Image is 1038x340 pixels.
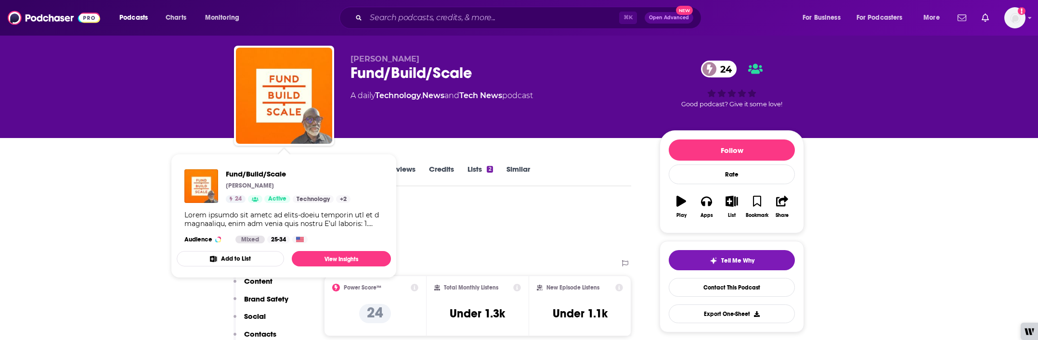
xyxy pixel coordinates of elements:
[856,11,903,25] span: For Podcasters
[244,329,276,339] p: Contacts
[669,189,694,224] button: Play
[336,195,350,203] a: +2
[619,12,637,24] span: ⌘ K
[267,236,290,243] div: 25-34
[770,189,795,224] button: Share
[923,11,940,25] span: More
[669,164,795,184] div: Rate
[850,10,917,25] button: open menu
[388,164,415,187] a: Reviews
[429,164,454,187] a: Credits
[234,294,288,312] button: Brand Safety
[954,10,970,26] a: Show notifications dropdown
[553,306,608,321] h3: Under 1.1k
[776,213,789,218] div: Share
[177,251,284,266] button: Add to List
[450,306,505,321] h3: Under 1.3k
[444,284,498,291] h2: Total Monthly Listens
[166,11,186,25] span: Charts
[235,236,265,243] div: Mixed
[1004,7,1025,28] button: Show profile menu
[349,7,711,29] div: Search podcasts, credits, & more...
[184,236,228,243] h3: Audience
[344,284,381,291] h2: Power Score™
[234,277,272,294] button: Content
[669,304,795,323] button: Export One-Sheet
[1004,7,1025,28] img: User Profile
[487,166,493,173] div: 2
[676,213,687,218] div: Play
[803,11,841,25] span: For Business
[264,195,290,203] a: Active
[669,278,795,297] a: Contact This Podcast
[701,213,713,218] div: Apps
[669,250,795,270] button: tell me why sparkleTell Me Why
[721,257,754,264] span: Tell Me Why
[421,91,422,100] span: ,
[1004,7,1025,28] span: Logged in as OutCastPodChaser
[234,312,266,329] button: Social
[235,194,242,204] span: 24
[978,10,993,26] a: Show notifications dropdown
[660,54,804,114] div: 24Good podcast? Give it some love!
[681,101,782,108] span: Good podcast? Give it some love!
[236,48,332,144] img: Fund/Build/Scale
[198,10,252,25] button: open menu
[293,195,334,203] a: Technology
[711,61,737,77] span: 24
[669,139,795,161] button: Follow
[184,211,383,228] div: Lorem ipsumdo sit ametc ad elits-doeiu temporin utl et d magnaaliqu, enim adm venia quis nostru E...
[292,251,391,266] a: View Insights
[746,213,768,218] div: Bookmark
[350,90,533,101] div: A daily podcast
[119,11,148,25] span: Podcasts
[694,189,719,224] button: Apps
[268,194,286,204] span: Active
[244,294,288,303] p: Brand Safety
[506,164,530,187] a: Similar
[701,61,737,77] a: 24
[184,169,218,203] img: Fund/Build/Scale
[719,189,744,224] button: List
[422,91,444,100] a: News
[244,312,266,321] p: Social
[645,12,693,24] button: Open AdvancedNew
[1018,7,1025,15] svg: Add a profile image
[676,6,693,15] span: New
[113,10,160,25] button: open menu
[159,10,192,25] a: Charts
[375,91,421,100] a: Technology
[796,10,853,25] button: open menu
[917,10,952,25] button: open menu
[444,91,459,100] span: and
[366,10,619,25] input: Search podcasts, credits, & more...
[226,195,246,203] a: 24
[546,284,599,291] h2: New Episode Listens
[8,9,100,27] img: Podchaser - Follow, Share and Rate Podcasts
[728,213,736,218] div: List
[205,11,239,25] span: Monitoring
[459,91,502,100] a: Tech News
[226,182,274,189] p: [PERSON_NAME]
[359,304,391,323] p: 24
[710,257,717,264] img: tell me why sparkle
[467,164,493,187] a: Lists2
[350,54,419,63] span: [PERSON_NAME]
[226,169,350,178] a: Fund/Build/Scale
[744,189,769,224] button: Bookmark
[649,15,689,20] span: Open Advanced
